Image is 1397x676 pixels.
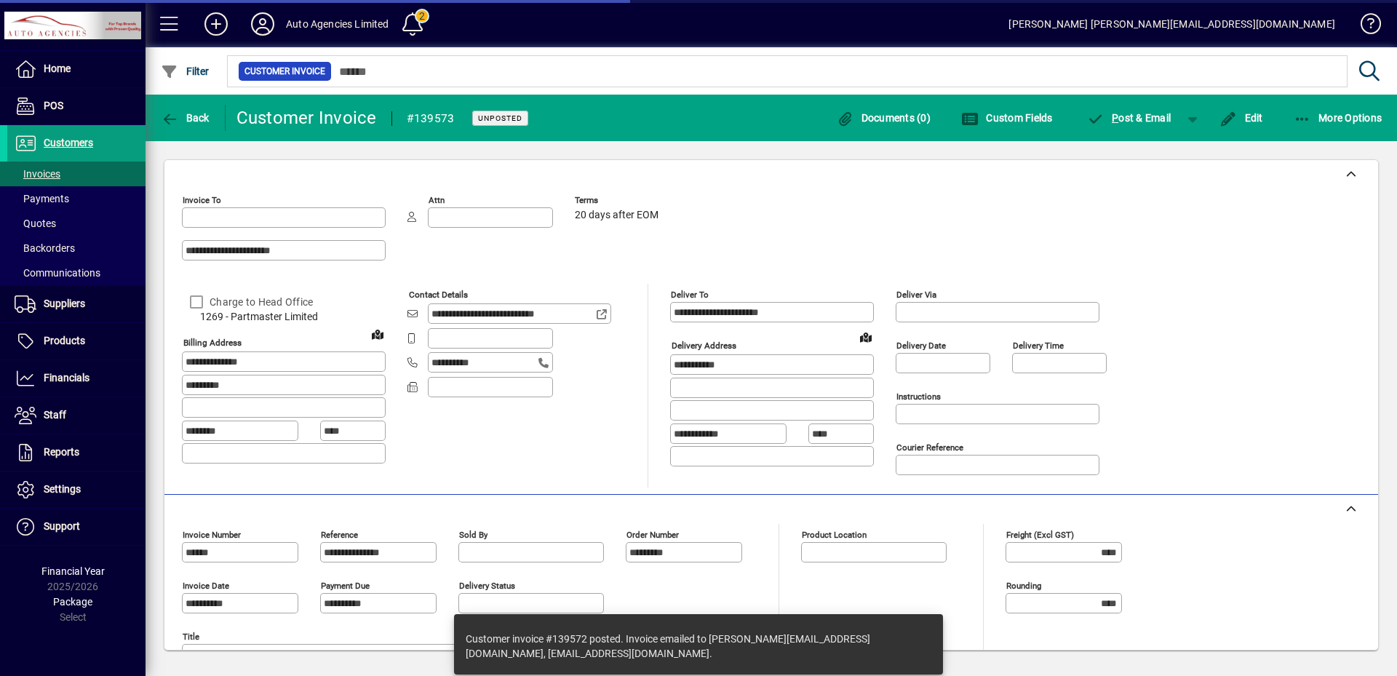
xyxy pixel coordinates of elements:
span: Invoices [15,168,60,180]
mat-label: Delivery status [459,581,515,591]
button: Add [193,11,239,37]
span: Custom Fields [961,112,1053,124]
mat-label: Payment due [321,581,370,591]
span: Filter [161,65,210,77]
span: 1269 - Partmaster Limited [182,309,386,325]
span: Terms [575,196,662,205]
a: Reports [7,434,146,471]
span: Unposted [478,114,522,123]
a: Products [7,323,146,359]
mat-label: Title [183,632,199,642]
span: Edit [1219,112,1263,124]
mat-label: Rounding [1006,581,1041,591]
span: Quotes [15,218,56,229]
button: Post & Email [1080,105,1179,131]
button: Edit [1216,105,1267,131]
mat-label: Product location [802,530,867,540]
mat-label: Attn [429,195,445,205]
span: Documents (0) [836,112,931,124]
a: Communications [7,261,146,285]
mat-label: Sold by [459,530,487,540]
button: Custom Fields [958,105,1056,131]
div: Customer Invoice [236,106,377,130]
span: Support [44,520,80,532]
span: Payments [15,193,69,204]
a: Suppliers [7,286,146,322]
span: Back [161,112,210,124]
mat-label: Delivery date [896,341,946,351]
span: POS [44,100,63,111]
span: Suppliers [44,298,85,309]
span: Staff [44,409,66,421]
a: Financials [7,360,146,397]
span: Financials [44,372,89,383]
mat-label: Courier Reference [896,442,963,453]
mat-label: Deliver To [671,290,709,300]
mat-label: Delivery time [1013,341,1064,351]
mat-label: Invoice date [183,581,229,591]
span: Backorders [15,242,75,254]
app-page-header-button: Back [146,105,226,131]
button: Profile [239,11,286,37]
span: Products [44,335,85,346]
a: Quotes [7,211,146,236]
mat-label: Invoice To [183,195,221,205]
mat-label: Order number [626,530,679,540]
mat-label: Freight (excl GST) [1006,530,1074,540]
div: Customer invoice #139572 posted. Invoice emailed to [PERSON_NAME][EMAIL_ADDRESS][DOMAIN_NAME], [E... [466,632,917,661]
a: Home [7,51,146,87]
span: ost & Email [1087,112,1171,124]
button: More Options [1290,105,1386,131]
span: P [1112,112,1118,124]
mat-label: Instructions [896,391,941,402]
a: Settings [7,472,146,508]
a: Staff [7,397,146,434]
mat-label: Invoice number [183,530,241,540]
a: Backorders [7,236,146,261]
span: Settings [44,483,81,495]
div: [PERSON_NAME] [PERSON_NAME][EMAIL_ADDRESS][DOMAIN_NAME] [1008,12,1335,36]
span: Home [44,63,71,74]
mat-label: Reference [321,530,358,540]
button: Documents (0) [832,105,934,131]
a: View on map [854,325,877,349]
a: Payments [7,186,146,211]
a: Knowledge Base [1350,3,1379,50]
div: Auto Agencies Limited [286,12,389,36]
span: Customer Invoice [244,64,325,79]
span: 20 days after EOM [575,210,658,221]
span: Reports [44,446,79,458]
a: Support [7,509,146,545]
button: Back [157,105,213,131]
button: Filter [157,58,213,84]
a: POS [7,88,146,124]
div: #139573 [407,107,455,130]
span: Communications [15,267,100,279]
span: More Options [1294,112,1382,124]
mat-label: Deliver via [896,290,936,300]
a: Invoices [7,162,146,186]
a: View on map [366,322,389,346]
span: Customers [44,137,93,148]
span: Financial Year [41,565,105,577]
span: Package [53,596,92,608]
